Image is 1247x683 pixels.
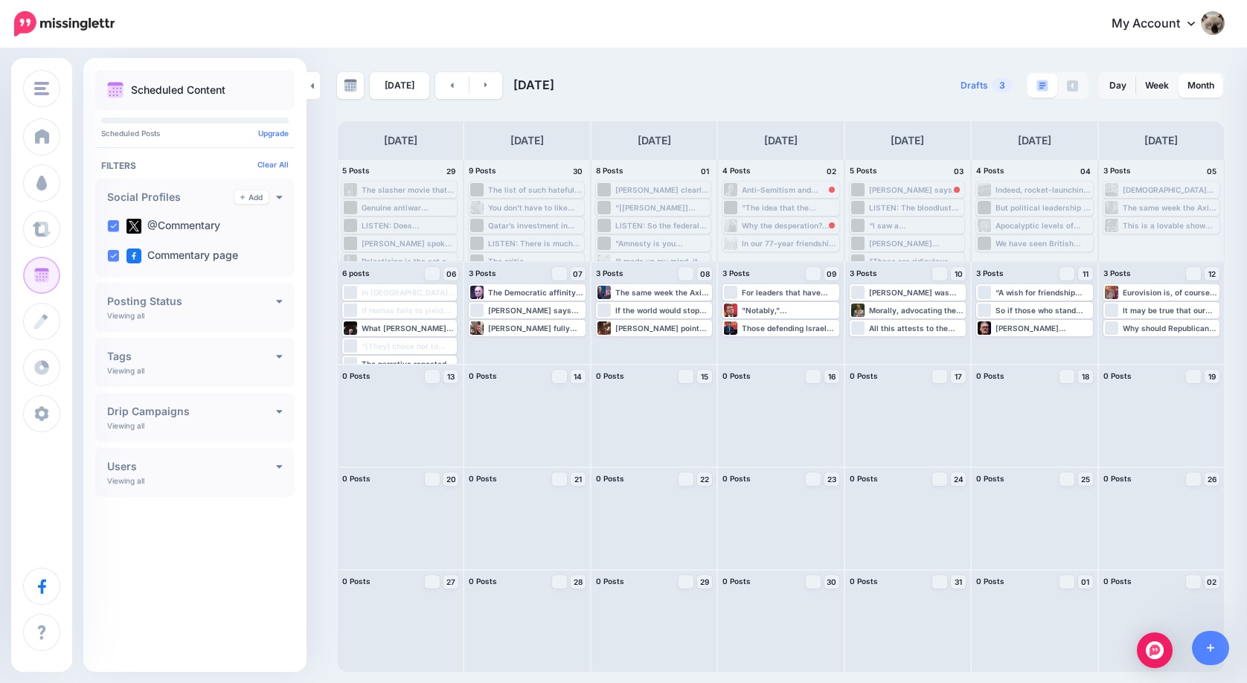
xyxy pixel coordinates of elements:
div: The same week the Axios autopen story dropped, the Wall Street Journal published a letter purport... [615,288,711,297]
a: 22 [697,472,712,486]
a: 02 [1205,575,1219,589]
div: “A wish for friendship may arise quickly,” wrote [PERSON_NAME], “but friendship does not.” [URL][... [996,288,1091,297]
div: So if those who stand against the “incidents” of [DATE] aren’t the protesters to worry about, the... [996,306,1091,315]
span: 0 Posts [850,577,878,586]
span: 29 [700,578,709,586]
div: "Amnesty is you deradicalize and you leave, and we are not going to [PERSON_NAME] you down and ki... [615,239,709,248]
span: 3 Posts [722,269,750,278]
div: Morally, advocating the release of the hostages is the only truly easy call in this whole war no ... [869,306,964,315]
span: 0 Posts [469,474,497,483]
div: [PERSON_NAME] says the grant to Tikvah must be understood within “the framework” of authoritarian... [869,185,963,194]
img: calendar.png [107,82,124,98]
h4: 03 [951,164,966,178]
h4: 05 [1205,164,1219,178]
div: Genuine antiwar [DEMOGRAPHIC_DATA] tend to start sentences with “As an [DEMOGRAPHIC_DATA]….” [PER... [362,203,455,212]
div: In our 77-year friendship we never had anything resembling a serious argument. Neither in all tha... [742,239,837,248]
a: 25 [1078,472,1093,486]
h4: [DATE] [764,132,798,150]
label: Commentary page [126,248,238,263]
a: 19 [1205,370,1219,383]
span: 13 [447,373,455,380]
a: 30 [824,575,839,589]
div: [DEMOGRAPHIC_DATA] could (technically) compete. The norm was that they had no real opportunity to... [1123,185,1218,194]
div: [PERSON_NAME] says the grant to Tikvah must be understood within “the framework” of authoritarian... [488,306,583,315]
h4: [DATE] [1018,132,1051,150]
a: 15 [697,370,712,383]
span: 3 Posts [850,269,877,278]
span: 0 Posts [596,474,624,483]
div: Those defending Israel routinely get accused of being paid to do so. Israel, according to this th... [742,324,837,333]
span: 5 Posts [342,166,370,175]
div: What [PERSON_NAME] has done with this op-ed is not make a strong accusation of [MEDICAL_DATA] but... [362,324,455,333]
span: 9 Posts [469,166,496,175]
a: Clear All [257,160,289,169]
a: [DATE] [370,72,429,99]
img: twitter-square.png [126,219,141,234]
span: 09 [827,270,836,278]
span: 24 [954,475,964,483]
a: Add [234,190,269,204]
span: 18 [1082,373,1089,380]
img: menu.png [34,82,49,95]
span: 22 [700,475,709,483]
a: 20 [443,472,458,486]
span: 0 Posts [976,371,1004,380]
div: It may be true that our foundational narrative depicts us as a flawed people, which means we are ... [1123,306,1218,315]
div: Apocalyptic levels of anarchy would be too kind a way to describe this horror show. [URL][DOMAIN_... [996,221,1091,230]
img: Missinglettr [14,11,115,36]
span: 0 Posts [596,577,624,586]
span: 21 [574,475,582,483]
span: 14 [574,373,582,380]
a: 01 [1078,575,1093,589]
div: "These are ridiculous demands. The Democrats are the minority party. The only leverage here they ... [869,257,963,266]
span: 01 [1081,578,1089,586]
h4: Social Profiles [107,192,234,202]
span: 0 Posts [722,577,751,586]
div: But political leadership is hard. For leaders that have failed to be [PERSON_NAME]—to deal with t... [996,203,1091,212]
div: Why the desperation? Why does the fact that [PERSON_NAME] supported Israel and detested anti-Semi... [742,221,837,230]
h4: 30 [571,164,586,178]
a: My Account [1097,6,1225,42]
div: LISTEN: There is much to discuss about [PERSON_NAME] historic proposal for ending the war in [GEO... [488,239,582,248]
span: [DATE] [513,77,554,92]
a: 28 [571,575,586,589]
div: “I made up my mind, it would be a particularly good thing for men of the [DEMOGRAPHIC_DATA] race ... [615,257,709,266]
div: The same week the Axios autopen story dropped, the Wall Street Journal published a letter purport... [1123,203,1218,212]
a: 31 [951,575,966,589]
span: 20 [446,475,456,483]
span: 5 Posts [850,166,877,175]
a: 29 [697,575,712,589]
a: 14 [571,370,586,383]
span: 02 [1207,578,1216,586]
img: paragraph-boxed.png [1036,80,1048,92]
h4: [DATE] [1144,132,1178,150]
span: 06 [446,270,456,278]
a: 23 [824,472,839,486]
img: calendar-grey-darker.png [344,79,357,92]
a: 21 [571,472,586,486]
span: 3 Posts [596,269,623,278]
span: 26 [1208,475,1216,483]
div: “I saw a [DEMOGRAPHIC_DATA] senator, his name is [PERSON_NAME]. He’s a great [DEMOGRAPHIC_DATA],”... [869,221,963,230]
span: 16 [828,373,836,380]
span: 31 [955,578,962,586]
div: If the world would stop dismissing every single Israeli security concern as a pretext to make peo... [615,306,711,315]
a: Upgrade [258,129,289,138]
span: 19 [1208,373,1216,380]
span: 0 Posts [1103,371,1132,380]
span: 0 Posts [1103,577,1132,586]
h4: 02 [824,164,839,178]
p: Viewing all [107,311,144,320]
span: 3 [992,78,1013,92]
span: 0 Posts [596,371,624,380]
h4: Filters [101,160,289,171]
a: 24 [951,472,966,486]
span: 3 Posts [1103,166,1131,175]
div: [PERSON_NAME] fully embraced what he called “our” plan. In contrast to much of the war, the ball ... [488,324,583,333]
div: LISTEN: So the federal government has “shut down,” which it really hasn’t, actually, and here we ... [615,221,709,230]
a: 26 [1205,472,1219,486]
span: 0 Posts [850,371,878,380]
div: This is a lovable show with a hateful attitude. Its success is understandable. Its contribution t... [1123,221,1218,230]
span: 3 Posts [1103,269,1131,278]
div: The slasher movie that Hollywood is living through—box office deflation, audiences vanishing, lay... [362,185,455,194]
